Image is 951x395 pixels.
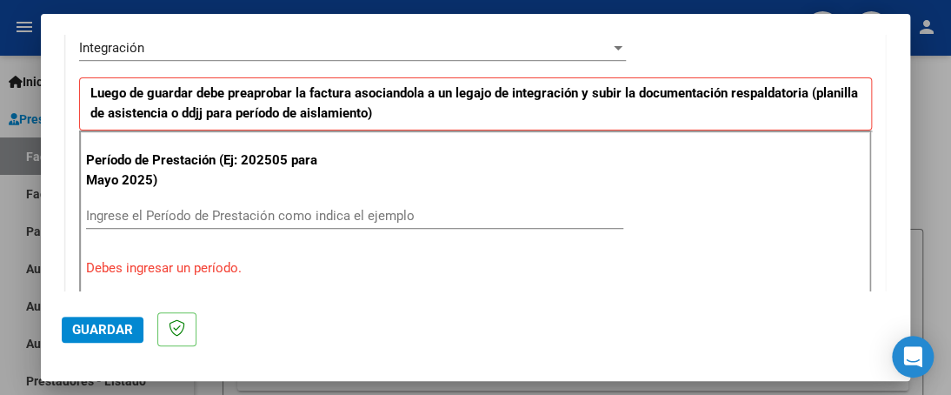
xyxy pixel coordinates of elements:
button: Guardar [62,317,143,343]
span: Integración [79,40,144,56]
p: Período de Prestación (Ej: 202505 para Mayo 2025) [86,151,320,190]
p: Debes ingresar un período. [86,258,865,278]
div: Open Intercom Messenger [892,336,934,378]
strong: Luego de guardar debe preaprobar la factura asociandola a un legajo de integración y subir la doc... [90,85,858,121]
span: Guardar [72,322,133,338]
